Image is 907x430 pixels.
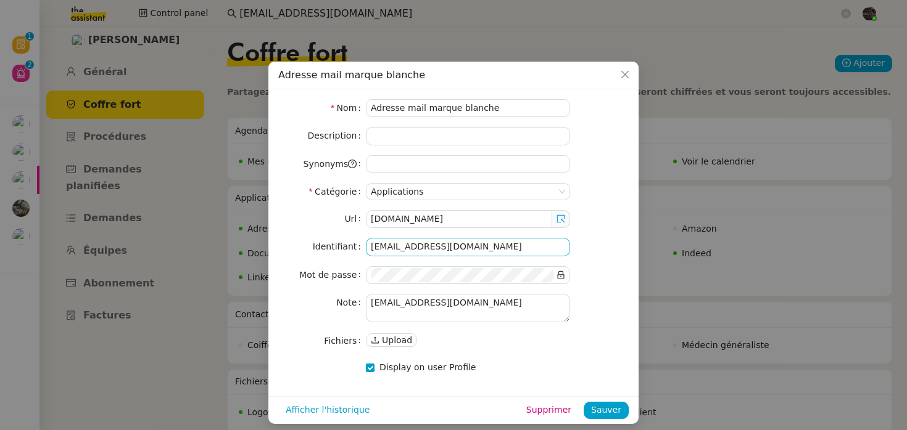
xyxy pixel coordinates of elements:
span: Afficher l'historique [286,403,370,417]
button: Supprimer [519,402,579,419]
label: Mot de passe [299,266,366,283]
span: Supprimer [526,403,571,417]
span: Display on user Profile [379,362,476,372]
label: Fichiers [324,332,366,349]
label: Url [344,210,366,227]
span: Sauver [591,403,621,417]
input: Identifiant [366,238,570,256]
span: Upload [382,334,412,346]
label: Identifiant [313,238,366,255]
label: Catégorie [309,183,366,200]
span: Adresse mail marque blanche [278,69,425,81]
div: Upload [366,333,417,347]
span: Synonyms [304,159,357,169]
label: Description [308,127,366,144]
button: Sauver [584,402,629,419]
nz-select-item: Applications [371,184,565,200]
button: Upload [366,333,417,347]
label: Note [336,294,366,311]
button: Afficher l'historique [278,402,377,419]
button: Close [611,62,639,89]
input: https://www.myapp.com [366,210,552,228]
label: Nom [331,99,366,116]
